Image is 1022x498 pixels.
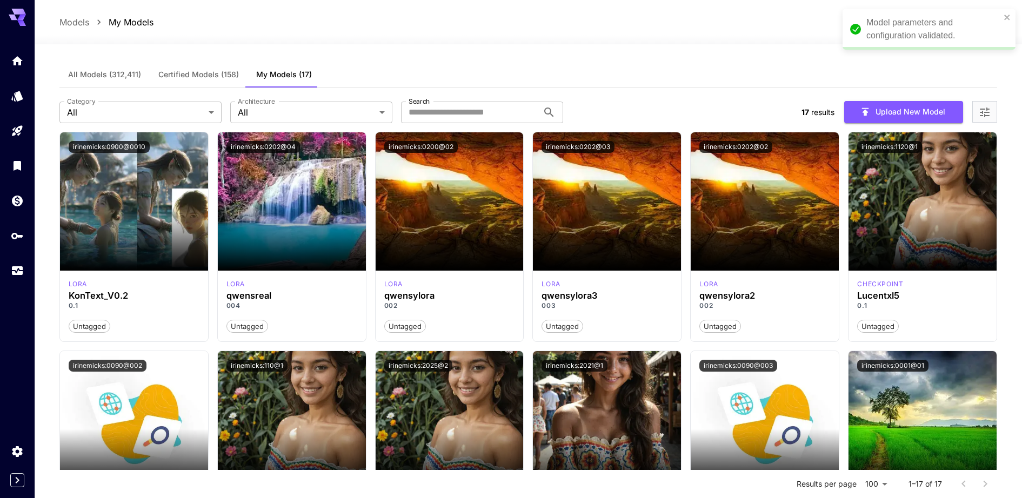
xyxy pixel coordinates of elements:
[857,319,899,333] button: Untagged
[226,279,245,289] div: qwens_image
[699,291,830,301] h3: qwensylora2
[542,279,560,289] p: lora
[238,106,375,119] span: All
[69,319,110,333] button: Untagged
[857,141,922,153] button: irinemicks:1120@1
[11,264,24,278] div: Usage
[857,291,988,301] h3: Lucentxl5
[699,279,718,289] div: qwens_image
[11,445,24,458] div: Settings
[69,279,87,289] p: lora
[699,301,830,311] p: 002
[542,141,614,153] button: irinemicks:0202@03
[69,321,110,332] span: Untagged
[69,301,199,311] p: 0.1
[226,319,268,333] button: Untagged
[801,107,809,117] span: 17
[909,479,942,489] p: 1–17 of 17
[384,291,515,301] h3: qwensylora
[1004,13,1011,22] button: close
[226,301,357,311] p: 004
[811,107,834,117] span: results
[67,106,204,119] span: All
[11,87,24,100] div: Models
[384,360,452,372] button: irinemicks:2025@2
[11,194,24,207] div: Wallet
[699,141,772,153] button: irinemicks:0202@02
[542,301,672,311] p: 003
[409,97,430,106] label: Search
[11,229,24,243] div: API Keys
[384,301,515,311] p: 002
[797,479,857,489] p: Results per page
[542,319,583,333] button: Untagged
[69,141,150,153] button: irinemicks:0900@0010
[238,97,275,106] label: Architecture
[857,279,903,289] div: SDXL 1.0
[542,321,583,332] span: Untagged
[384,279,403,289] p: lora
[69,360,146,372] button: irinemicks:0090@002
[68,70,141,79] span: All Models (312,411)
[861,476,891,492] div: 100
[11,54,24,68] div: Home
[384,319,426,333] button: Untagged
[109,16,153,29] a: My Models
[67,97,96,106] label: Category
[844,101,963,123] button: Upload New Model
[542,291,672,301] h3: qwensylora3
[699,279,718,289] p: lora
[857,301,988,311] p: 0.1
[11,124,24,138] div: Playground
[158,70,239,79] span: Certified Models (158)
[227,321,268,332] span: Untagged
[11,159,24,172] div: Library
[384,279,403,289] div: qwens_image
[226,141,300,153] button: irinemicks:0202@04
[857,360,929,372] button: irinemicks:0001@01
[699,319,741,333] button: Untagged
[59,16,153,29] nav: breadcrumb
[59,16,89,29] a: Models
[978,105,991,119] button: Open more filters
[857,279,903,289] p: checkpoint
[226,279,245,289] p: lora
[699,360,777,372] button: irinemicks:0090@003
[866,16,1000,42] div: Model parameters and configuration validated.
[69,291,199,301] h3: KonText_V0.2
[858,321,898,332] span: Untagged
[226,291,357,301] h3: qwensreal
[69,279,87,289] div: FLUX.1 Kontext [dev]
[385,321,425,332] span: Untagged
[542,360,607,372] button: irinemicks:2021@1
[700,321,740,332] span: Untagged
[542,279,560,289] div: qwens_image
[10,473,24,487] button: Expand sidebar
[226,360,288,372] button: irinemicks:110@1
[256,70,312,79] span: My Models (17)
[384,141,458,153] button: irinemicks:0200@02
